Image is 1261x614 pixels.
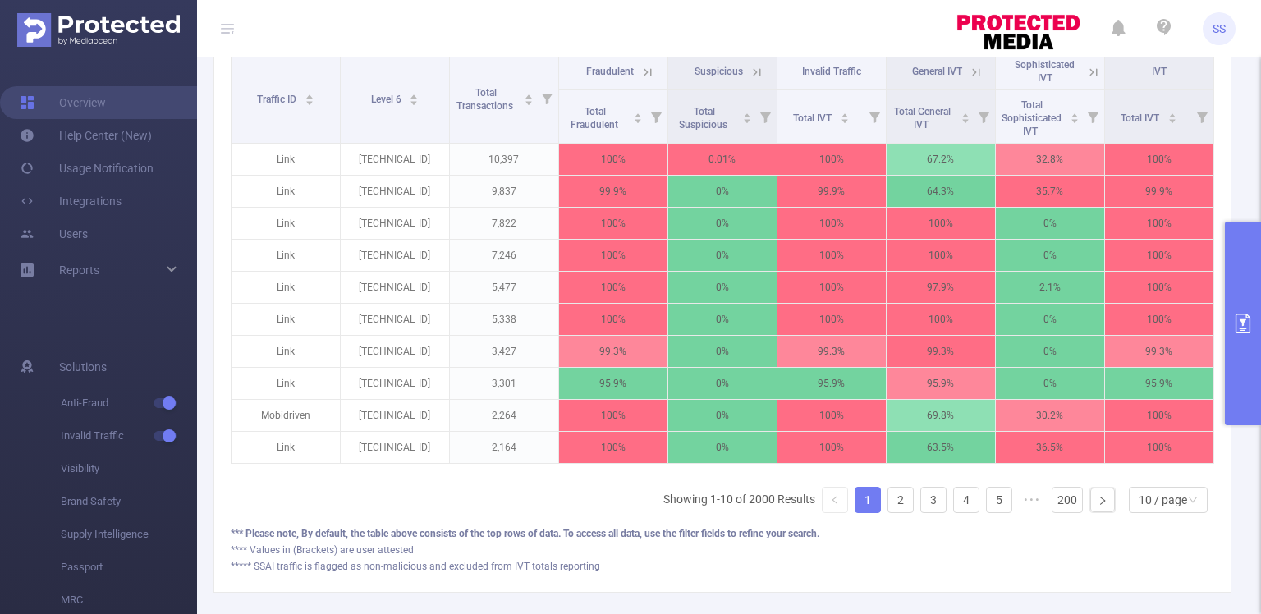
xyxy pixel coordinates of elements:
i: icon: caret-up [410,92,419,97]
p: 67.2% [887,144,995,175]
p: Link [232,208,340,239]
p: [TECHNICAL_ID] [341,208,449,239]
div: *** Please note, By default, the table above consists of the top rows of data. To access all data... [231,526,1214,541]
p: 100% [887,208,995,239]
p: 2.1% [996,272,1104,303]
p: 0% [996,240,1104,271]
p: 32.8% [996,144,1104,175]
p: [TECHNICAL_ID] [341,304,449,335]
p: 100% [559,240,667,271]
div: Sort [409,92,419,102]
span: Suspicious [695,66,743,77]
p: 0% [996,368,1104,399]
p: [TECHNICAL_ID] [341,176,449,207]
li: 5 [986,487,1012,513]
p: [TECHNICAL_ID] [341,400,449,431]
p: 0% [668,208,777,239]
div: Sort [1167,111,1177,121]
p: 100% [559,304,667,335]
p: 95.9% [559,368,667,399]
p: 63.5% [887,432,995,463]
span: Fraudulent [586,66,634,77]
p: 5,338 [450,304,558,335]
p: Link [232,176,340,207]
i: icon: caret-up [305,92,314,97]
a: 200 [1052,488,1082,512]
span: Total IVT [793,112,834,124]
span: Brand Safety [61,485,197,518]
span: Total Transactions [456,87,516,112]
span: ••• [1019,487,1045,513]
span: Supply Intelligence [61,518,197,551]
p: 9,837 [450,176,558,207]
p: 0% [668,336,777,367]
p: 7,822 [450,208,558,239]
p: 69.8% [887,400,995,431]
div: Sort [633,111,643,121]
p: 100% [559,208,667,239]
a: 3 [921,488,946,512]
a: 2 [888,488,913,512]
span: Total Fraudulent [571,106,621,131]
span: Traffic ID [257,94,299,105]
a: Help Center (New) [20,119,152,152]
p: 0% [668,176,777,207]
li: 4 [953,487,979,513]
p: Link [232,432,340,463]
i: icon: caret-up [1070,111,1079,116]
p: 0% [668,240,777,271]
p: 100% [887,240,995,271]
span: Invalid Traffic [802,66,861,77]
i: icon: caret-up [840,111,849,116]
p: [TECHNICAL_ID] [341,368,449,399]
li: Next Page [1089,487,1116,513]
div: Sort [305,92,314,102]
span: Invalid Traffic [61,419,197,452]
p: 0% [996,208,1104,239]
div: **** Values in (Brackets) are user attested [231,543,1214,557]
p: Link [232,272,340,303]
li: Next 5 Pages [1019,487,1045,513]
i: Filter menu [535,53,558,143]
li: Showing 1-10 of 2000 Results [663,487,815,513]
p: 100% [1105,240,1213,271]
div: Sort [742,111,752,121]
p: 30.2% [996,400,1104,431]
a: Users [20,218,88,250]
p: 100% [1105,272,1213,303]
p: 100% [777,144,886,175]
span: Total Suspicious [679,106,730,131]
p: 7,246 [450,240,558,271]
span: Total General IVT [894,106,951,131]
div: Sort [1070,111,1080,121]
div: Sort [524,92,534,102]
span: SS [1213,12,1226,45]
p: 100% [559,432,667,463]
i: icon: caret-down [524,99,533,103]
li: 3 [920,487,947,513]
p: 99.9% [777,176,886,207]
i: icon: caret-down [410,99,419,103]
i: icon: caret-up [1167,111,1176,116]
i: Filter menu [972,90,995,143]
i: icon: caret-up [524,92,533,97]
p: 100% [777,240,886,271]
p: 99.3% [887,336,995,367]
i: icon: caret-down [840,117,849,121]
p: 5,477 [450,272,558,303]
p: 97.9% [887,272,995,303]
p: 99.9% [559,176,667,207]
p: 100% [887,304,995,335]
i: icon: down [1188,495,1198,506]
p: 64.3% [887,176,995,207]
i: Filter menu [1081,90,1104,143]
p: 0% [668,400,777,431]
p: 95.9% [777,368,886,399]
li: 2 [887,487,914,513]
p: 95.9% [1105,368,1213,399]
p: Mobidriven [232,400,340,431]
i: Filter menu [863,90,886,143]
p: 36.5% [996,432,1104,463]
p: 100% [777,432,886,463]
a: 4 [954,488,979,512]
